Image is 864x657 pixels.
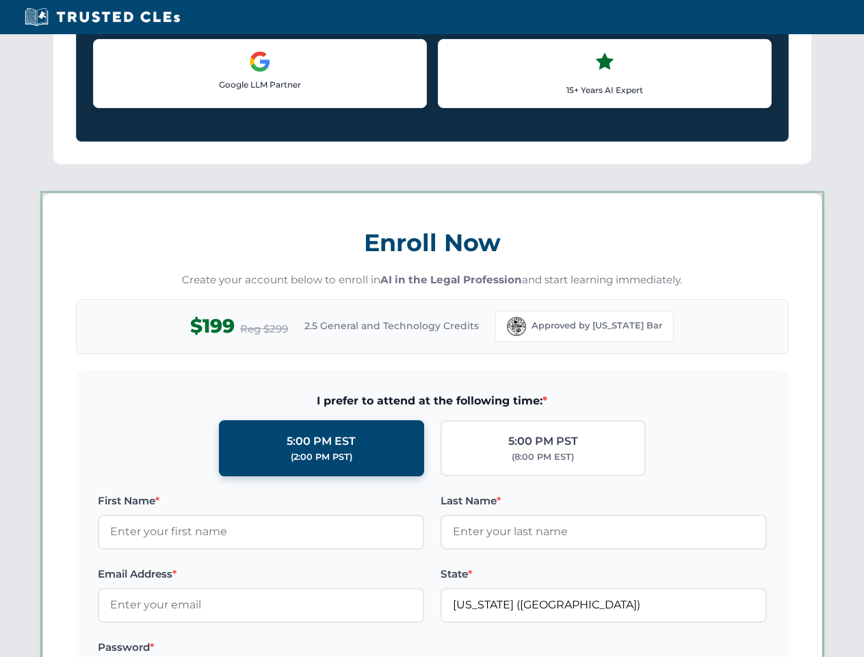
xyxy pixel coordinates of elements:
img: Google [249,51,271,73]
span: Approved by [US_STATE] Bar [532,319,662,333]
input: Enter your first name [98,515,424,549]
div: 5:00 PM EST [287,433,356,450]
p: Google LLM Partner [105,78,415,91]
input: Enter your last name [441,515,767,549]
img: Florida Bar [507,317,526,336]
label: State [441,566,767,582]
div: 5:00 PM PST [508,433,578,450]
label: Password [98,639,424,656]
div: (8:00 PM EST) [512,450,574,464]
label: Email Address [98,566,424,582]
p: 15+ Years AI Expert [449,83,760,96]
label: First Name [98,493,424,509]
span: Reg $299 [240,321,288,337]
label: Last Name [441,493,767,509]
span: 2.5 General and Technology Credits [304,318,479,333]
h3: Enroll Now [76,221,789,264]
input: Enter your email [98,588,424,622]
input: Florida (FL) [441,588,767,622]
img: Trusted CLEs [21,7,184,27]
div: (2:00 PM PST) [291,450,352,464]
span: I prefer to attend at the following time: [98,392,767,410]
span: $199 [190,311,235,342]
p: Create your account below to enroll in and start learning immediately. [76,272,789,288]
strong: AI in the Legal Profession [380,273,522,286]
